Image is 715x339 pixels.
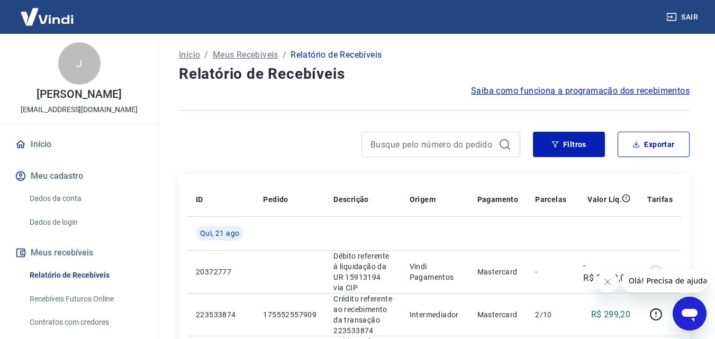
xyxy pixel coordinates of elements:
a: Meus Recebíveis [213,49,278,61]
p: Valor Líq. [587,194,622,205]
p: 175552557909 [263,309,316,320]
iframe: Botão para abrir a janela de mensagens [673,297,707,331]
button: Exportar [618,132,690,157]
p: -R$ 2.992,00 [583,259,630,285]
a: Contratos com credores [25,311,146,333]
p: [PERSON_NAME] [37,89,121,100]
a: Recebíveis Futuros Online [25,288,146,310]
a: Início [13,133,146,156]
p: Origem [410,194,436,205]
iframe: Fechar mensagem [597,271,618,292]
p: ID [196,194,203,205]
p: Descrição [333,194,369,205]
img: Vindi [13,1,82,33]
h4: Relatório de Recebíveis [179,63,690,85]
button: Filtros [533,132,605,157]
a: Início [179,49,200,61]
p: / [204,49,208,61]
p: / [283,49,286,61]
p: 20372777 [196,267,246,277]
p: 2/10 [535,309,566,320]
p: [EMAIL_ADDRESS][DOMAIN_NAME] [21,104,138,115]
p: 223533874 [196,309,246,320]
p: Relatório de Recebíveis [291,49,382,61]
p: Pagamento [477,194,519,205]
p: Pedido [263,194,288,205]
p: R$ 299,20 [591,308,631,321]
a: Saiba como funciona a programação dos recebimentos [471,85,690,97]
p: Débito referente à liquidação da UR 15913194 via CIP [333,251,392,293]
span: Olá! Precisa de ajuda? [6,7,89,16]
div: J [58,42,101,85]
p: - [535,267,566,277]
iframe: Mensagem da empresa [622,269,707,292]
p: Vindi Pagamentos [410,261,460,282]
p: Mastercard [477,267,519,277]
a: Dados de login [25,212,146,233]
p: Parcelas [535,194,566,205]
p: Crédito referente ao recebimento da transação 223533874 [333,294,392,336]
span: Qui, 21 ago [200,228,239,239]
p: Tarifas [647,194,673,205]
p: Mastercard [477,309,519,320]
a: Relatório de Recebíveis [25,264,146,286]
button: Sair [664,7,702,27]
a: Dados da conta [25,188,146,209]
button: Meus recebíveis [13,241,146,264]
button: Meu cadastro [13,164,146,188]
p: Intermediador [410,309,460,320]
input: Busque pelo número do pedido [370,136,494,152]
